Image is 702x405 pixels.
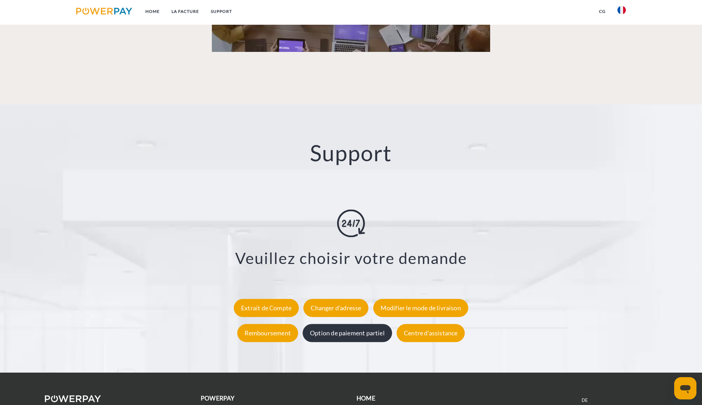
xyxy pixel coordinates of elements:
[582,397,588,403] a: DE
[337,209,365,237] img: online-shopping.svg
[301,329,394,337] a: Option de paiement partiel
[357,395,375,402] b: Home
[205,5,238,18] a: Support
[303,299,368,317] div: Changer d'adresse
[303,324,392,342] div: Option de paiement partiel
[302,304,370,312] a: Changer d'adresse
[232,304,301,312] a: Extrait de Compte
[674,377,696,399] iframe: Bouton de lancement de la fenêtre de messagerie
[201,395,234,402] b: POWERPAY
[76,8,132,15] img: logo-powerpay.svg
[395,329,466,337] a: Centre d'assistance
[45,395,101,402] img: logo-powerpay-white.svg
[237,324,298,342] div: Remboursement
[236,329,300,337] a: Remboursement
[234,299,299,317] div: Extrait de Compte
[139,5,166,18] a: Home
[617,6,626,14] img: fr
[35,139,667,167] h2: Support
[166,5,205,18] a: LA FACTURE
[44,248,658,268] h3: Veuillez choisir votre demande
[373,299,468,317] div: Modifier le mode de livraison
[372,304,470,312] a: Modifier le mode de livraison
[397,324,465,342] div: Centre d'assistance
[593,5,612,18] a: CG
